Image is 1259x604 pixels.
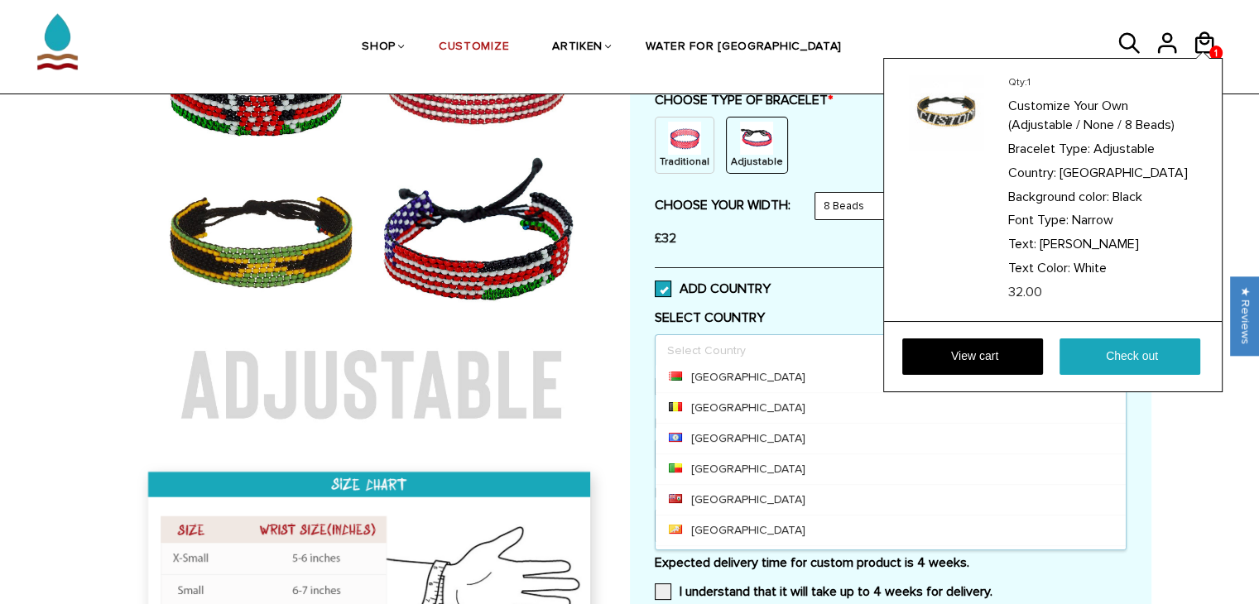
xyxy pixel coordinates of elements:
[656,362,1126,392] div: [GEOGRAPHIC_DATA]
[655,554,1127,571] label: Expected delivery time for custom product is 4 weeks.
[656,423,1126,453] div: [GEOGRAPHIC_DATA]
[1112,189,1142,205] span: Black
[1231,276,1259,355] div: Click to open Judge.me floating reviews tab
[1040,236,1139,252] span: [PERSON_NAME]
[1008,94,1194,135] a: Customize Your Own (Adjustable / None / 8 Beads)
[1209,43,1223,64] span: 1
[362,5,396,90] a: SHOP
[902,338,1043,375] a: View cart
[552,5,603,90] a: ARTIKEN
[1008,165,1056,181] span: Country:
[1060,165,1188,181] span: [GEOGRAPHIC_DATA]
[655,280,771,297] label: ADD COUNTRY
[1008,75,1194,89] p: Qty:
[726,117,788,174] div: String
[1008,260,1070,276] span: Text Color:
[655,92,1127,108] label: CHOOSE TYPE OF BRACELET
[655,197,790,213] label: CHOOSE YOUR WIDTH:
[1008,141,1090,157] span: Bracelet Type:
[1008,189,1109,205] span: Background color:
[1093,141,1155,157] span: Adjustable
[1074,260,1107,276] span: White
[1008,236,1036,252] span: Text:
[1072,212,1113,228] span: Narrow
[655,117,714,174] div: Non String
[1008,212,1069,228] span: Font Type:
[909,75,983,150] img: Customize Your Own
[655,309,1127,326] label: SELECT COUNTRY
[646,5,842,90] a: WATER FOR [GEOGRAPHIC_DATA]
[731,155,783,169] p: Adjustable
[660,155,709,169] p: Traditional
[656,453,1126,484] div: [GEOGRAPHIC_DATA]
[1008,284,1042,300] span: 32.00
[439,5,509,90] a: CUSTOMIZE
[656,392,1126,423] div: [GEOGRAPHIC_DATA]
[1060,338,1200,375] a: Check out
[668,122,701,155] img: non-string.png
[656,484,1126,515] div: [GEOGRAPHIC_DATA]
[655,583,992,600] label: I understand that it will take up to 4 weeks for delivery.
[740,122,773,155] img: string.PNG
[1209,46,1223,60] a: 1
[656,515,1126,545] div: [GEOGRAPHIC_DATA]
[1027,76,1031,89] span: 1
[655,230,676,247] span: £32
[656,545,1126,576] div: [GEOGRAPHIC_DATA]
